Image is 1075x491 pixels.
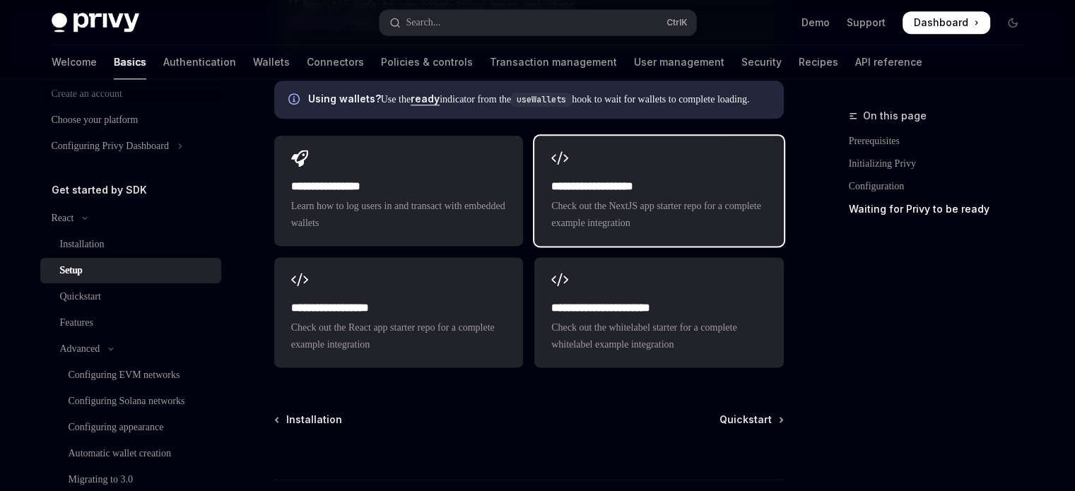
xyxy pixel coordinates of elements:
[903,11,990,34] a: Dashboard
[40,310,221,336] a: Features
[849,175,1035,198] a: Configuration
[286,413,342,427] span: Installation
[849,198,1035,220] a: Waiting for Privy to be ready
[40,134,221,159] button: Toggle Configuring Privy Dashboard section
[40,206,221,231] button: Toggle React section
[60,262,83,279] div: Setup
[40,107,221,133] a: Choose your platform
[40,284,221,309] a: Quickstart
[490,45,617,79] a: Transaction management
[551,198,766,232] span: Check out the NextJS app starter repo for a complete example integration
[52,13,139,32] img: dark logo
[291,319,506,353] span: Check out the React app starter repo for a complete example integration
[52,45,97,79] a: Welcome
[634,45,724,79] a: User management
[511,93,572,107] code: useWallets
[69,393,185,410] div: Configuring Solana networks
[274,257,523,367] a: **** **** **** ***Check out the React app starter repo for a complete example integration
[719,413,772,427] span: Quickstart
[534,257,783,367] a: **** **** **** **** ***Check out the whitelabel starter for a complete whitelabel example integra...
[288,93,302,107] svg: Info
[40,441,221,466] a: Automatic wallet creation
[69,367,180,384] div: Configuring EVM networks
[666,17,688,28] span: Ctrl K
[411,93,440,105] a: ready
[163,45,236,79] a: Authentication
[847,16,886,30] a: Support
[863,107,927,124] span: On this page
[69,419,164,436] div: Configuring appearance
[69,471,133,488] div: Migrating to 3.0
[291,198,506,232] span: Learn how to log users in and transact with embedded wallets
[308,92,770,107] span: Use the indicator from the hook to wait for wallets to complete loading.
[307,45,364,79] a: Connectors
[60,236,105,253] div: Installation
[69,445,171,462] div: Automatic wallet creation
[276,413,342,427] a: Installation
[381,45,473,79] a: Policies & controls
[551,319,766,353] span: Check out the whitelabel starter for a complete whitelabel example integration
[380,10,696,35] button: Open search
[40,232,221,257] a: Installation
[40,389,221,414] a: Configuring Solana networks
[60,314,93,331] div: Features
[274,136,523,246] a: **** **** **** *Learn how to log users in and transact with embedded wallets
[849,130,1035,153] a: Prerequisites
[52,112,139,129] div: Choose your platform
[40,362,221,388] a: Configuring EVM networks
[253,45,290,79] a: Wallets
[406,14,441,31] div: Search...
[1001,11,1024,34] button: Toggle dark mode
[855,45,922,79] a: API reference
[801,16,830,30] a: Demo
[534,136,783,246] a: **** **** **** ****Check out the NextJS app starter repo for a complete example integration
[799,45,838,79] a: Recipes
[741,45,782,79] a: Security
[40,258,221,283] a: Setup
[52,138,169,155] div: Configuring Privy Dashboard
[40,336,221,362] button: Toggle Advanced section
[52,182,147,199] h5: Get started by SDK
[60,341,100,357] div: Advanced
[849,153,1035,175] a: Initializing Privy
[914,16,968,30] span: Dashboard
[60,288,101,305] div: Quickstart
[52,210,74,227] div: React
[114,45,146,79] a: Basics
[308,93,381,105] strong: Using wallets?
[40,415,221,440] a: Configuring appearance
[719,413,782,427] a: Quickstart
